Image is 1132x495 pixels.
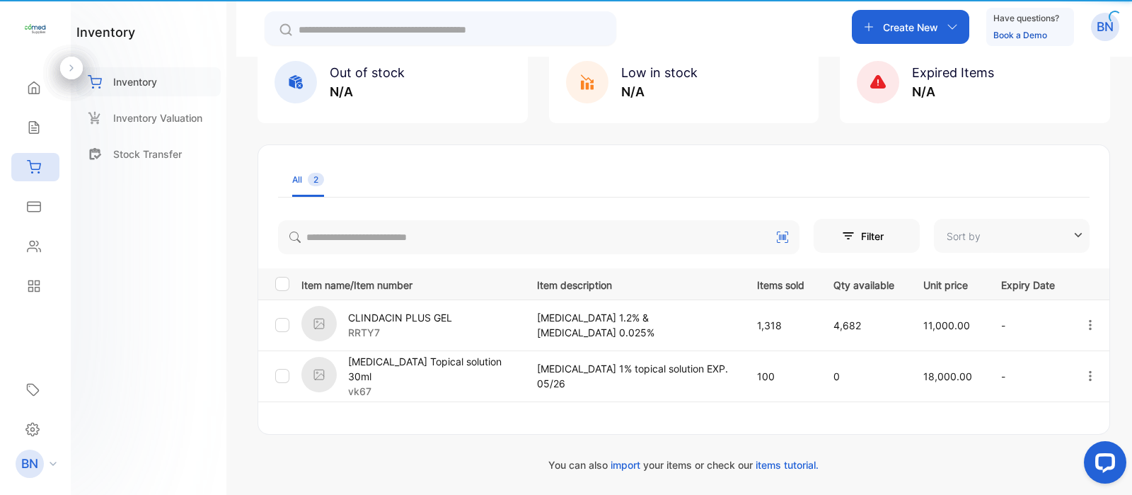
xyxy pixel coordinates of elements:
[308,173,324,186] span: 2
[923,275,972,292] p: Unit price
[621,82,698,101] p: N/A
[883,20,938,35] p: Create New
[852,10,969,44] button: Create New
[292,173,324,186] div: All
[757,318,804,333] p: 1,318
[1073,436,1132,495] iframe: LiveChat chat widget
[621,65,698,80] span: Low in stock
[923,370,972,382] span: 18,000.00
[923,319,970,331] span: 11,000.00
[330,65,405,80] span: Out of stock
[21,455,38,473] p: BN
[833,369,894,384] p: 0
[537,310,728,340] p: [MEDICAL_DATA] 1.2% & [MEDICAL_DATA] 0.025%
[912,65,994,80] span: Expired Items
[301,306,337,341] img: item
[76,103,221,132] a: Inventory Valuation
[833,275,894,292] p: Qty available
[757,275,804,292] p: Items sold
[947,229,981,244] p: Sort by
[348,384,519,399] p: vk67
[301,357,337,392] img: item
[993,30,1047,40] a: Book a Demo
[348,310,452,325] p: CLINDACIN PLUS GEL
[113,147,182,161] p: Stock Transfer
[76,23,135,42] h1: inventory
[833,318,894,333] p: 4,682
[912,82,994,101] p: N/A
[934,219,1090,253] button: Sort by
[113,110,202,125] p: Inventory Valuation
[756,459,819,471] span: items tutorial.
[301,275,519,292] p: Item name/Item number
[1001,318,1055,333] p: -
[1001,275,1055,292] p: Expiry Date
[537,361,728,391] p: [MEDICAL_DATA] 1% topical solution EXP. 05/26
[757,369,804,384] p: 100
[1097,18,1114,36] p: BN
[25,18,46,40] img: logo
[76,67,221,96] a: Inventory
[330,82,405,101] p: N/A
[258,457,1110,472] p: You can also your items or check our
[993,11,1059,25] p: Have questions?
[611,459,640,471] span: import
[76,140,221,169] a: Stock Transfer
[1001,369,1055,384] p: -
[1091,10,1119,44] button: BN
[348,354,519,384] p: [MEDICAL_DATA] Topical solution 30ml
[113,74,157,89] p: Inventory
[348,325,452,340] p: RRTY7
[537,275,728,292] p: Item description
